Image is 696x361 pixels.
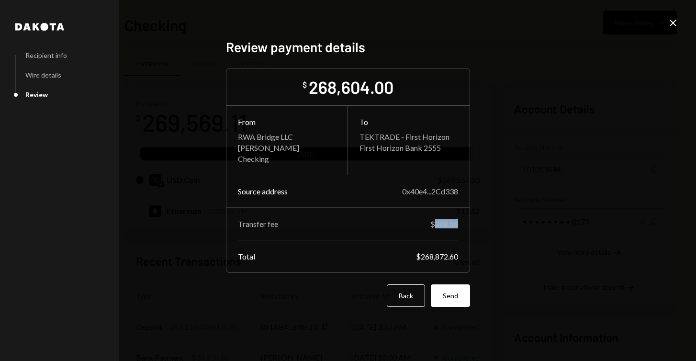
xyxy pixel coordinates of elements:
div: 0x40e4...2Cd338 [402,187,458,196]
div: Transfer fee [238,219,278,228]
div: TEKTRADE - First Horizon [359,132,458,141]
div: Recipient info [25,51,67,59]
div: Total [238,252,255,261]
div: 268,604.00 [309,76,393,98]
div: First Horizon Bank 2555 [359,143,458,152]
div: RWA Bridge LLC [238,132,336,141]
div: Source address [238,187,288,196]
button: Send [431,284,470,307]
h2: Review payment details [226,38,470,56]
div: Wire details [25,71,61,79]
div: $268,872.60 [416,252,458,261]
div: $268.60 [430,219,458,228]
div: To [359,117,458,126]
div: From [238,117,336,126]
div: Review [25,90,48,99]
div: [PERSON_NAME] [238,143,336,152]
div: $ [303,80,307,90]
div: Checking [238,154,336,163]
button: Back [387,284,425,307]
